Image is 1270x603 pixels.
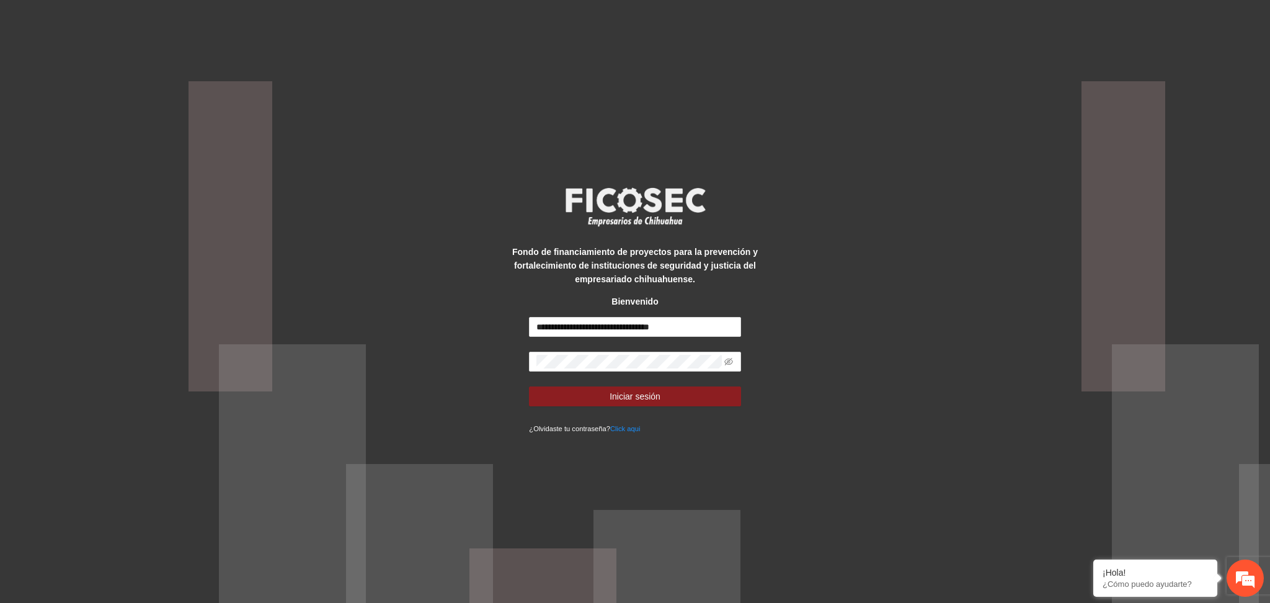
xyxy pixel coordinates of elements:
p: ¿Cómo puedo ayudarte? [1103,579,1208,589]
a: Click aqui [610,425,641,432]
img: logo [557,184,713,230]
strong: Fondo de financiamiento de proyectos para la prevención y fortalecimiento de instituciones de seg... [512,247,758,284]
span: eye-invisible [724,357,733,366]
small: ¿Olvidaste tu contraseña? [529,425,640,432]
button: Iniciar sesión [529,386,740,406]
span: Iniciar sesión [610,390,660,403]
strong: Bienvenido [611,297,658,306]
div: ¡Hola! [1103,568,1208,578]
